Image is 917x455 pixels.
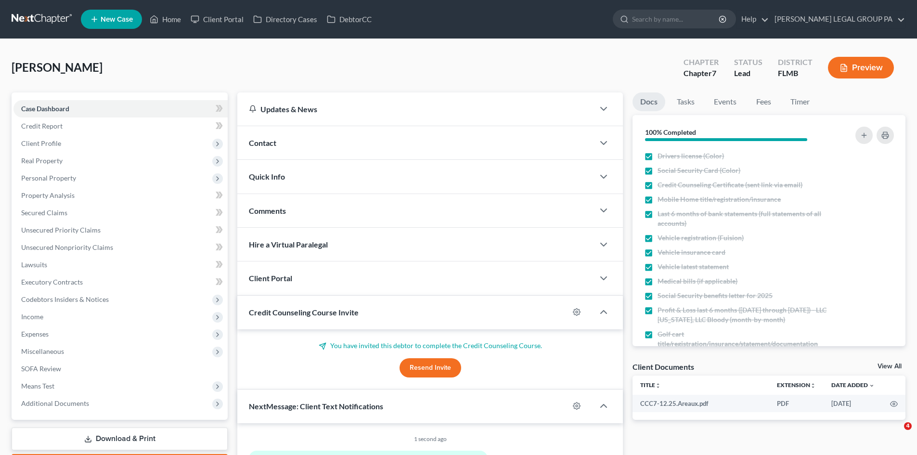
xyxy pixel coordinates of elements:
[640,381,661,389] a: Titleunfold_more
[12,60,103,74] span: [PERSON_NAME]
[21,260,47,269] span: Lawsuits
[13,100,228,117] a: Case Dashboard
[249,308,359,317] span: Credit Counseling Course Invite
[645,128,696,136] strong: 100% Completed
[249,138,276,147] span: Contact
[658,305,829,325] span: Profit & Loss last 6 months ([DATE] through [DATE]) - LLC [US_STATE], LLC Bloody (month-by-month)
[21,226,101,234] span: Unsecured Priority Claims
[769,395,824,412] td: PDF
[21,243,113,251] span: Unsecured Nonpriority Claims
[824,395,882,412] td: [DATE]
[249,206,286,215] span: Comments
[21,139,61,147] span: Client Profile
[21,278,83,286] span: Executory Contracts
[249,435,611,443] div: 1 second ago
[684,57,719,68] div: Chapter
[658,195,781,204] span: Mobile Home title/registration/insurance
[633,92,665,111] a: Docs
[400,358,461,377] button: Resend Invite
[21,191,75,199] span: Property Analysis
[706,92,744,111] a: Events
[13,187,228,204] a: Property Analysis
[249,341,611,351] p: You have invited this debtor to complete the Credit Counseling Course.
[249,104,582,114] div: Updates & News
[658,262,729,272] span: Vehicle latest statement
[904,422,912,430] span: 4
[101,16,133,23] span: New Case
[658,276,737,286] span: Medical bills (if applicable)
[12,428,228,450] a: Download & Print
[21,399,89,407] span: Additional Documents
[21,208,67,217] span: Secured Claims
[658,329,829,358] span: Golf cart title/registration/insurance/statement/documentation (anything that is applicable)
[13,360,228,377] a: SOFA Review
[633,395,769,412] td: CCC7-12.25.Areaux.pdf
[770,11,905,28] a: [PERSON_NAME] LEGAL GROUP PA
[831,381,875,389] a: Date Added expand_more
[777,381,816,389] a: Extensionunfold_more
[869,383,875,389] i: expand_more
[684,68,719,79] div: Chapter
[21,295,109,303] span: Codebtors Insiders & Notices
[632,10,720,28] input: Search by name...
[21,382,54,390] span: Means Test
[658,180,802,190] span: Credit Counseling Certificate (sent link via email)
[249,240,328,249] span: Hire a Virtual Paralegal
[748,92,779,111] a: Fees
[21,104,69,113] span: Case Dashboard
[658,209,829,228] span: Last 6 months of bank statements (full statements of all accounts)
[21,347,64,355] span: Miscellaneous
[21,330,49,338] span: Expenses
[13,256,228,273] a: Lawsuits
[669,92,702,111] a: Tasks
[21,364,61,373] span: SOFA Review
[658,233,744,243] span: Vehicle registration (Fuision)
[248,11,322,28] a: Directory Cases
[13,239,228,256] a: Unsecured Nonpriority Claims
[322,11,376,28] a: DebtorCC
[884,422,907,445] iframe: Intercom live chat
[658,291,773,300] span: Social Security benefits letter for 2025
[633,362,694,372] div: Client Documents
[21,312,43,321] span: Income
[658,166,740,175] span: Social Security Card (Color)
[810,383,816,389] i: unfold_more
[778,57,813,68] div: District
[145,11,186,28] a: Home
[21,122,63,130] span: Credit Report
[13,204,228,221] a: Secured Claims
[658,151,724,161] span: Drivers license (Color)
[186,11,248,28] a: Client Portal
[734,57,762,68] div: Status
[249,402,383,411] span: NextMessage: Client Text Notifications
[658,247,725,257] span: Vehicle insurance card
[828,57,894,78] button: Preview
[13,117,228,135] a: Credit Report
[13,221,228,239] a: Unsecured Priority Claims
[736,11,769,28] a: Help
[712,68,716,78] span: 7
[655,383,661,389] i: unfold_more
[21,174,76,182] span: Personal Property
[249,172,285,181] span: Quick Info
[778,68,813,79] div: FLMB
[249,273,292,283] span: Client Portal
[21,156,63,165] span: Real Property
[13,273,228,291] a: Executory Contracts
[734,68,762,79] div: Lead
[878,363,902,370] a: View All
[783,92,817,111] a: Timer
